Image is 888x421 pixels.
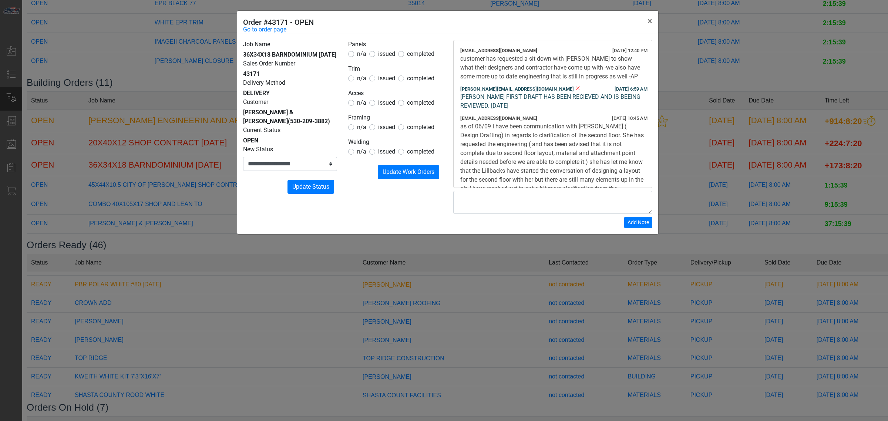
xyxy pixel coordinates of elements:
label: Customer [243,98,268,107]
div: customer has requested a sit down with [PERSON_NAME] to show what their designers and contractor ... [460,54,645,81]
label: New Status [243,145,273,154]
span: Update Work Orders [383,168,434,175]
span: [EMAIL_ADDRESS][DOMAIN_NAME] [460,48,537,53]
legend: Framing [348,113,442,123]
label: Delivery Method [243,78,285,87]
button: Close [642,11,658,31]
span: issued [378,124,395,131]
span: n/a [357,50,366,57]
span: 36X34X18 BARNDOMINIUM [DATE] [243,51,336,58]
span: completed [407,75,434,82]
button: Update Status [287,180,334,194]
div: [PERSON_NAME] & [PERSON_NAME] [243,108,337,126]
span: n/a [357,99,366,106]
span: issued [378,99,395,106]
button: Add Note [624,217,652,228]
span: completed [407,99,434,106]
span: issued [378,75,395,82]
label: Job Name [243,40,270,49]
span: completed [407,50,434,57]
div: [DATE] 12:40 PM [612,47,647,54]
button: Update Work Orders [378,165,439,179]
span: [EMAIL_ADDRESS][DOMAIN_NAME] [460,115,537,121]
div: [DATE] 10:45 AM [612,115,647,122]
div: [DATE] 6:59 AM [615,85,647,93]
h5: Order #43171 - OPEN [243,17,314,28]
a: Go to order page [243,25,286,34]
span: Update Status [292,183,329,190]
span: (530-209-3882) [288,118,330,125]
div: DELIVERY [243,89,337,98]
span: issued [378,148,395,155]
span: completed [407,148,434,155]
div: as of 06/09 I have been communication with [PERSON_NAME] ( Design Drafting) in regards to clarifi... [460,122,645,202]
span: n/a [357,75,366,82]
label: Sales Order Number [243,59,295,68]
label: Current Status [243,126,280,135]
span: Add Note [628,219,649,225]
legend: Welding [348,138,442,147]
span: n/a [357,124,366,131]
span: issued [378,50,395,57]
legend: Acces [348,89,442,98]
legend: Panels [348,40,442,50]
div: [PERSON_NAME] FIRST DRAFT HAS BEEN RECIEVED AND IS BEEING REVIEWED. [DATE] [460,92,645,110]
span: [PERSON_NAME][EMAIL_ADDRESS][DOMAIN_NAME] [460,86,574,92]
div: 43171 [243,70,337,78]
span: n/a [357,148,366,155]
span: completed [407,124,434,131]
div: OPEN [243,136,337,145]
legend: Trim [348,64,442,74]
